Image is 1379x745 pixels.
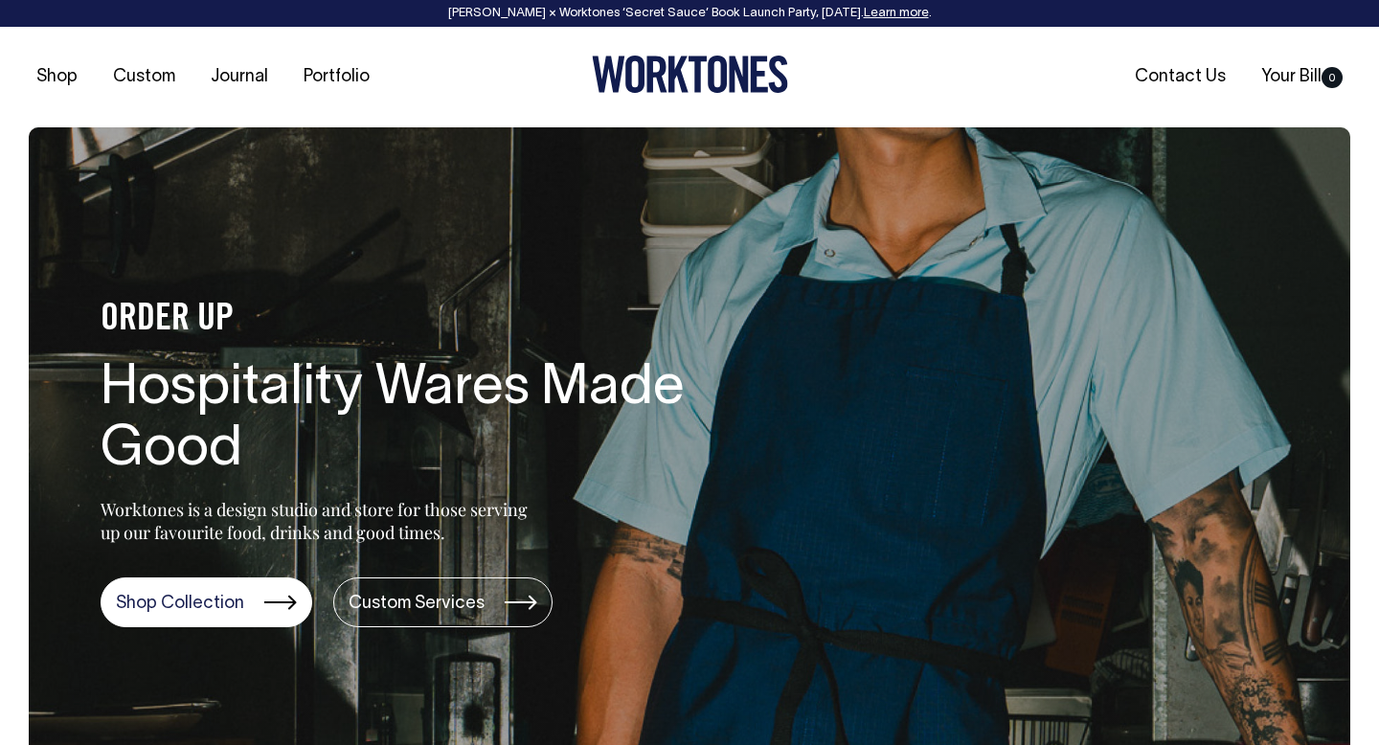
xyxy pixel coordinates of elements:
[864,8,929,19] a: Learn more
[333,577,553,627] a: Custom Services
[101,359,713,482] h1: Hospitality Wares Made Good
[101,577,312,627] a: Shop Collection
[203,61,276,93] a: Journal
[29,61,85,93] a: Shop
[1322,67,1343,88] span: 0
[296,61,377,93] a: Portfolio
[1254,61,1350,93] a: Your Bill0
[105,61,183,93] a: Custom
[1127,61,1233,93] a: Contact Us
[19,7,1360,20] div: [PERSON_NAME] × Worktones ‘Secret Sauce’ Book Launch Party, [DATE]. .
[101,498,536,544] p: Worktones is a design studio and store for those serving up our favourite food, drinks and good t...
[101,300,713,340] h4: ORDER UP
